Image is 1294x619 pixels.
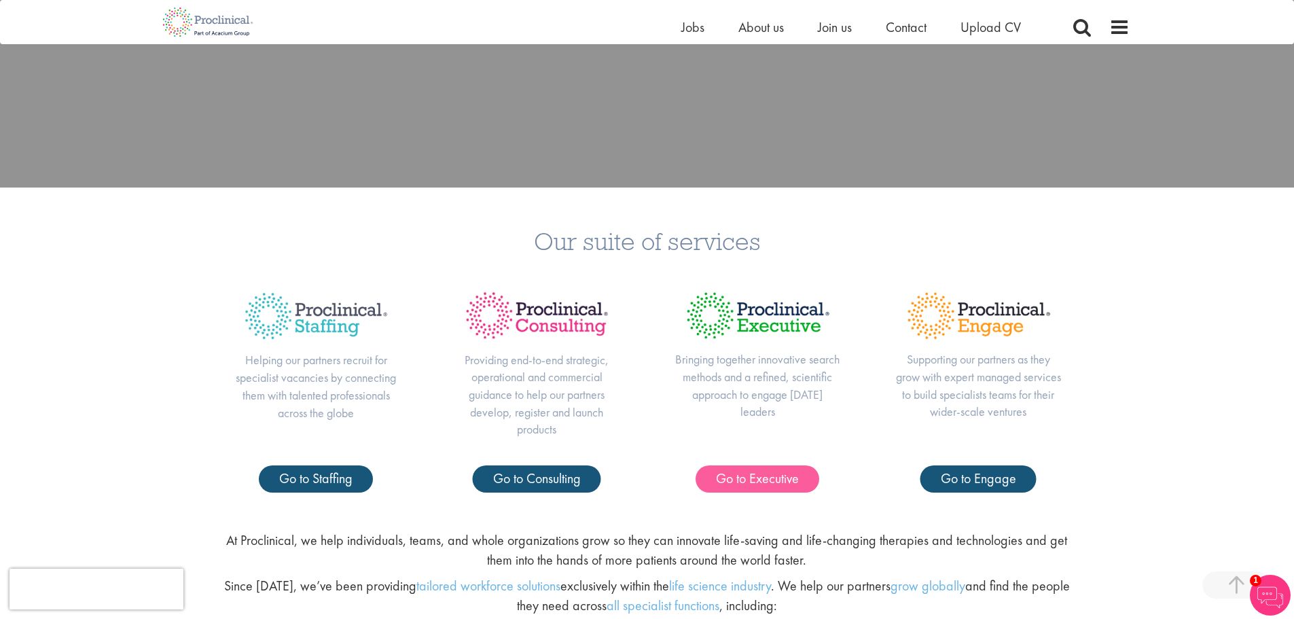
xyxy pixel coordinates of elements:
[259,465,373,493] a: Go to Staffing
[219,576,1075,615] p: Since [DATE], we’ve been providing exclusively within the . We help our partners and find the peo...
[681,18,704,36] a: Jobs
[675,281,841,351] img: Proclinical Title
[454,351,620,439] p: Providing end-to-end strategic, operational and commercial guidance to help our partners develop,...
[696,465,819,493] a: Go to Executive
[960,18,1021,36] a: Upload CV
[920,465,1037,493] a: Go to Engage
[10,569,183,609] iframe: reCAPTCHA
[891,577,965,595] a: grow globally
[233,351,399,421] p: Helping our partners recruit for specialist vacancies by connecting them with talented profession...
[473,465,601,493] a: Go to Consulting
[1250,575,1291,616] img: Chatbot
[454,281,620,351] img: Proclinical Title
[1250,575,1261,586] span: 1
[738,18,784,36] a: About us
[219,531,1075,569] p: At Proclinical, we help individuals, teams, and whole organizations grow so they can innovate lif...
[716,470,799,487] span: Go to Executive
[10,228,1284,253] h3: Our suite of services
[895,351,1062,421] p: Supporting our partners as they grow with expert managed services to build specialists teams for ...
[886,18,927,36] a: Contact
[941,470,1016,487] span: Go to Engage
[233,281,399,351] img: Proclinical Title
[669,577,771,595] a: life science industry
[493,470,581,487] span: Go to Consulting
[279,470,353,487] span: Go to Staffing
[818,18,852,36] a: Join us
[607,597,719,614] a: all specialist functions
[895,281,1062,351] img: Proclinical Title
[675,351,841,421] p: Bringing together innovative search methods and a refined, scientific approach to engage [DATE] l...
[416,577,560,595] a: tailored workforce solutions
